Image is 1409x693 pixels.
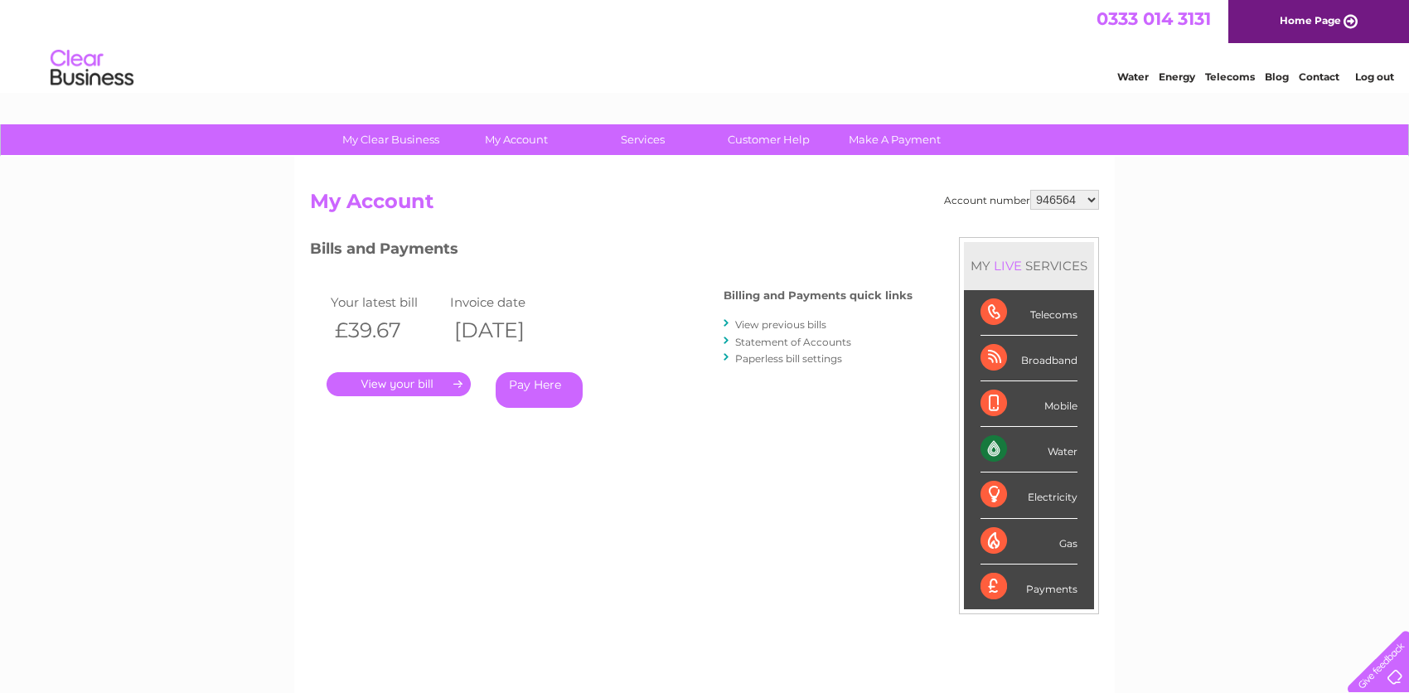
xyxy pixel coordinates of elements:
a: Services [574,124,711,155]
h2: My Account [310,190,1099,221]
div: Mobile [980,381,1077,427]
a: Blog [1265,70,1289,83]
th: [DATE] [446,313,565,347]
h4: Billing and Payments quick links [724,289,913,302]
a: Telecoms [1205,70,1255,83]
a: View previous bills [735,318,826,331]
img: logo.png [50,43,134,94]
th: £39.67 [327,313,446,347]
a: Energy [1159,70,1195,83]
div: Account number [944,190,1099,210]
div: Broadband [980,336,1077,381]
a: My Account [448,124,585,155]
td: Invoice date [446,291,565,313]
div: Gas [980,519,1077,565]
a: Contact [1299,70,1339,83]
h3: Bills and Payments [310,237,913,266]
td: Your latest bill [327,291,446,313]
a: Log out [1355,70,1394,83]
a: Make A Payment [826,124,963,155]
a: Customer Help [700,124,837,155]
a: Paperless bill settings [735,352,842,365]
div: LIVE [990,258,1025,274]
a: . [327,372,471,396]
div: Payments [980,565,1077,609]
div: MY SERVICES [964,242,1094,289]
a: My Clear Business [322,124,459,155]
div: Clear Business is a trading name of Verastar Limited (registered in [GEOGRAPHIC_DATA] No. 3667643... [314,9,1097,80]
a: Pay Here [496,372,583,408]
div: Electricity [980,472,1077,518]
a: Statement of Accounts [735,336,851,348]
a: 0333 014 3131 [1097,8,1211,29]
div: Telecoms [980,290,1077,336]
div: Water [980,427,1077,472]
a: Water [1117,70,1149,83]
